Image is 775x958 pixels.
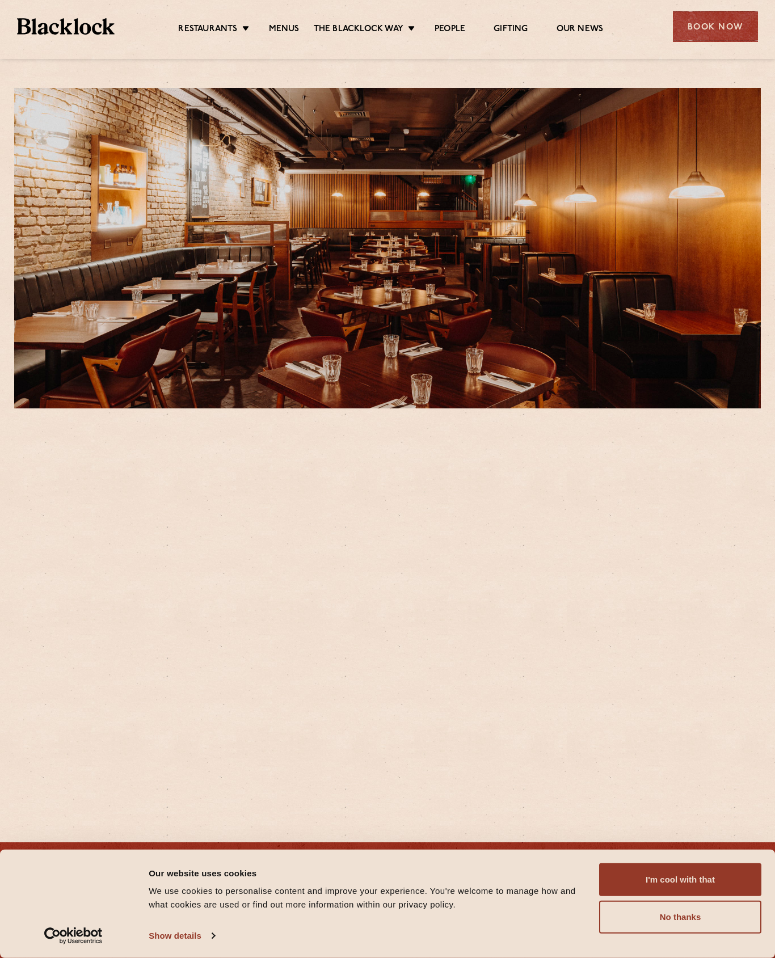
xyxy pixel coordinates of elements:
[673,11,758,42] div: Book Now
[17,18,115,35] img: BL_Textured_Logo-footer-cropped.svg
[314,24,403,35] a: The Blacklock Way
[599,863,761,896] button: I'm cool with that
[149,884,586,911] div: We use cookies to personalise content and improve your experience. You're welcome to manage how a...
[435,24,465,35] a: People
[269,24,300,35] a: Menus
[494,24,528,35] a: Gifting
[599,901,761,934] button: No thanks
[178,24,237,35] a: Restaurants
[557,24,604,35] a: Our News
[24,927,123,944] a: Usercentrics Cookiebot - opens in a new window
[149,927,214,944] a: Show details
[149,866,586,880] div: Our website uses cookies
